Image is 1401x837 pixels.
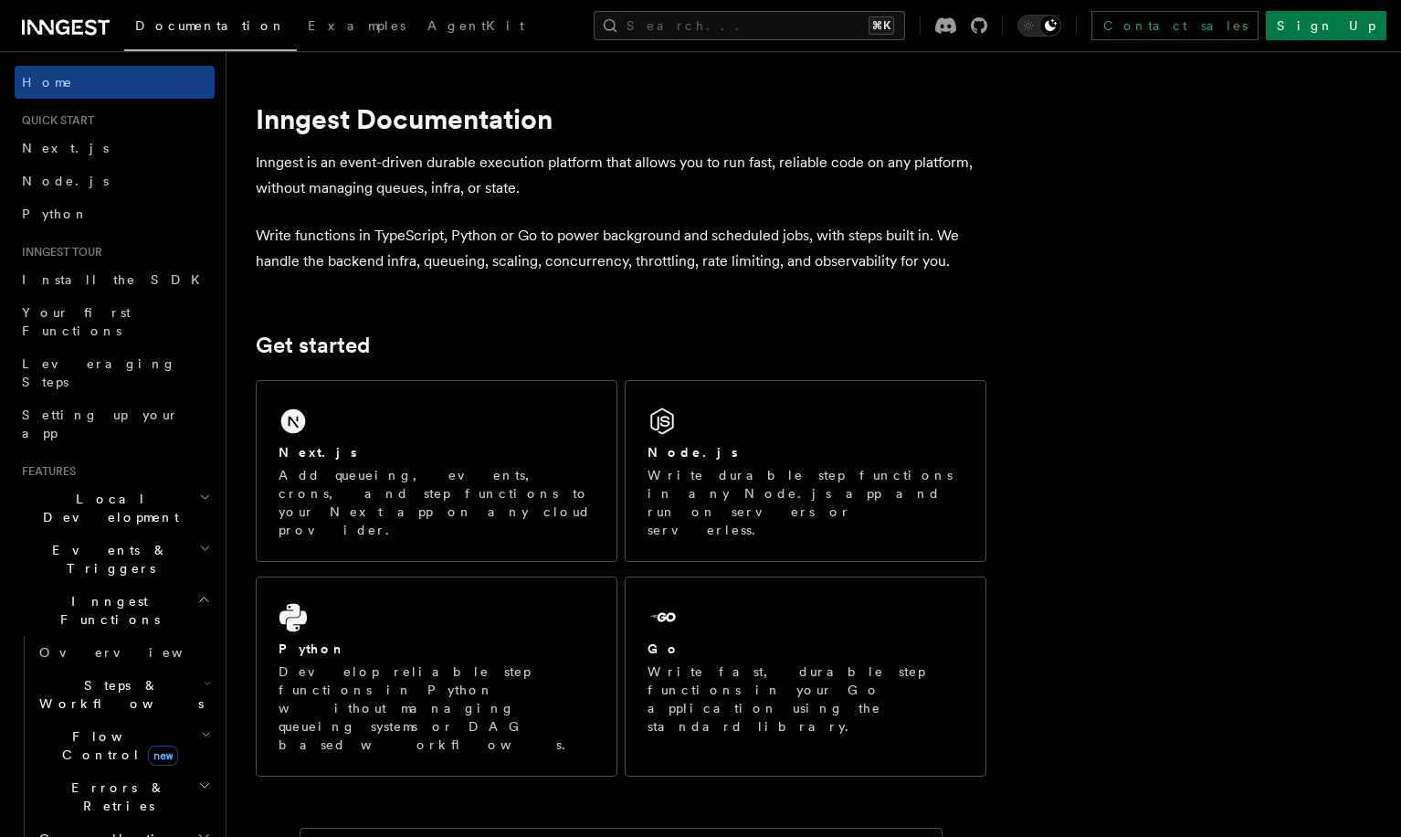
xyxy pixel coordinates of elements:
h2: Python [279,640,346,658]
p: Write fast, durable step functions in your Go application using the standard library. [648,662,964,736]
a: Get started [256,333,370,358]
a: Next.js [15,132,215,164]
span: Local Development [15,490,199,526]
span: Errors & Retries [32,779,198,815]
span: new [148,746,178,766]
button: Events & Triggers [15,534,215,585]
span: Your first Functions [22,305,131,338]
a: Leveraging Steps [15,347,215,398]
a: Node.js [15,164,215,197]
span: Home [22,73,73,91]
button: Toggle dark mode [1017,15,1061,37]
h2: Next.js [279,443,357,461]
a: Examples [297,5,416,49]
a: Home [15,66,215,99]
span: Overview [39,645,227,660]
a: Install the SDK [15,263,215,296]
span: Next.js [22,141,109,155]
button: Local Development [15,482,215,534]
a: Your first Functions [15,296,215,347]
a: Python [15,197,215,230]
a: Next.jsAdd queueing, events, crons, and step functions to your Next app on any cloud provider. [256,380,617,562]
button: Inngest Functions [15,585,215,636]
span: Python [22,207,89,221]
a: AgentKit [416,5,535,49]
p: Write functions in TypeScript, Python or Go to power background and scheduled jobs, with steps bu... [256,223,986,274]
span: Inngest tour [15,245,102,260]
a: Contact sales [1091,11,1259,40]
p: Develop reliable step functions in Python without managing queueing systems or DAG based workflows. [279,662,595,754]
button: Errors & Retries [32,771,215,822]
a: Sign Up [1266,11,1386,40]
button: Search...⌘K [594,11,905,40]
p: Inngest is an event-driven durable execution platform that allows you to run fast, reliable code ... [256,150,986,201]
a: Setting up your app [15,398,215,450]
span: Install the SDK [22,272,211,287]
a: Node.jsWrite durable step functions in any Node.js app and run on servers or serverless. [625,380,986,562]
span: AgentKit [427,18,524,33]
button: Steps & Workflows [32,669,215,720]
span: Steps & Workflows [32,676,204,713]
span: Events & Triggers [15,541,199,577]
span: Quick start [15,113,94,128]
p: Write durable step functions in any Node.js app and run on servers or serverless. [648,466,964,539]
span: Leveraging Steps [22,356,176,389]
a: GoWrite fast, durable step functions in your Go application using the standard library. [625,577,986,777]
a: Documentation [124,5,297,51]
h1: Inngest Documentation [256,102,986,135]
span: Flow Control [32,727,201,764]
p: Add queueing, events, crons, and step functions to your Next app on any cloud provider. [279,466,595,539]
kbd: ⌘K [869,16,894,35]
a: Overview [32,636,215,669]
a: PythonDevelop reliable step functions in Python without managing queueing systems or DAG based wo... [256,577,617,777]
span: Documentation [135,18,286,33]
span: Inngest Functions [15,592,197,629]
span: Features [15,464,76,479]
span: Examples [308,18,406,33]
span: Node.js [22,174,109,188]
h2: Go [648,640,680,658]
button: Flow Controlnew [32,720,215,771]
span: Setting up your app [22,408,179,440]
h2: Node.js [648,443,738,461]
